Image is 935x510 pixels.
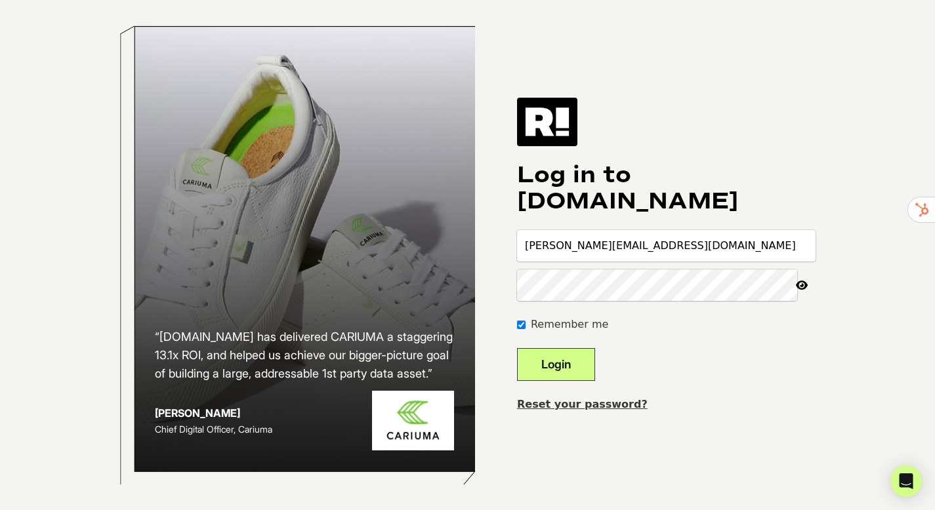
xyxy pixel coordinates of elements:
button: Login [517,348,595,381]
span: Chief Digital Officer, Cariuma [155,423,272,435]
input: Email [517,230,816,262]
label: Remember me [531,317,608,332]
img: Cariuma [372,391,454,450]
img: Retention.com [517,98,577,146]
a: Reset your password? [517,398,648,410]
strong: [PERSON_NAME] [155,406,240,420]
div: Open Intercom Messenger [890,465,922,497]
h2: “[DOMAIN_NAME] has delivered CARIUMA a staggering 13.1x ROI, and helped us achieve our bigger-pic... [155,328,454,383]
h1: Log in to [DOMAIN_NAME] [517,162,816,214]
